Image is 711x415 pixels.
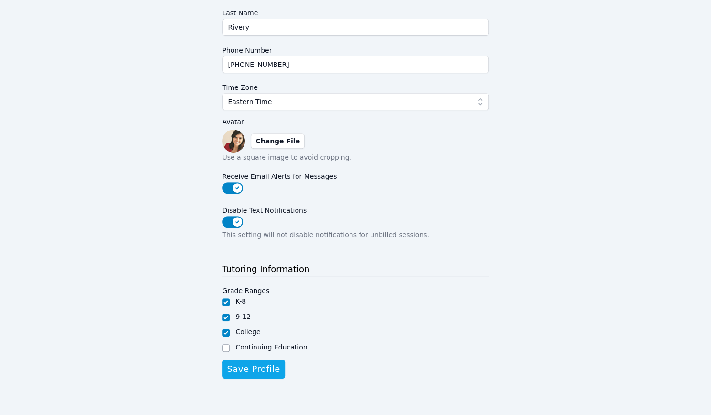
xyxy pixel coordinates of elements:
[227,362,280,376] span: Save Profile
[235,313,251,320] label: 9-12
[222,168,488,182] label: Receive Email Alerts for Messages
[222,360,285,379] button: Save Profile
[222,79,488,93] label: Time Zone
[222,93,488,110] button: Eastern Time
[235,297,246,305] label: K-8
[228,96,272,108] span: Eastern Time
[222,4,488,19] label: Last Name
[235,343,307,351] label: Continuing Education
[222,230,488,240] p: This setting will not disable notifications for unbilled sessions.
[222,130,245,153] img: preview
[222,282,269,296] legend: Grade Ranges
[222,116,488,128] label: Avatar
[222,202,488,216] label: Disable Text Notifications
[222,262,488,276] h3: Tutoring Information
[222,153,488,162] p: Use a square image to avoid cropping.
[235,328,260,336] label: College
[222,42,488,56] label: Phone Number
[251,133,305,149] label: Change File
